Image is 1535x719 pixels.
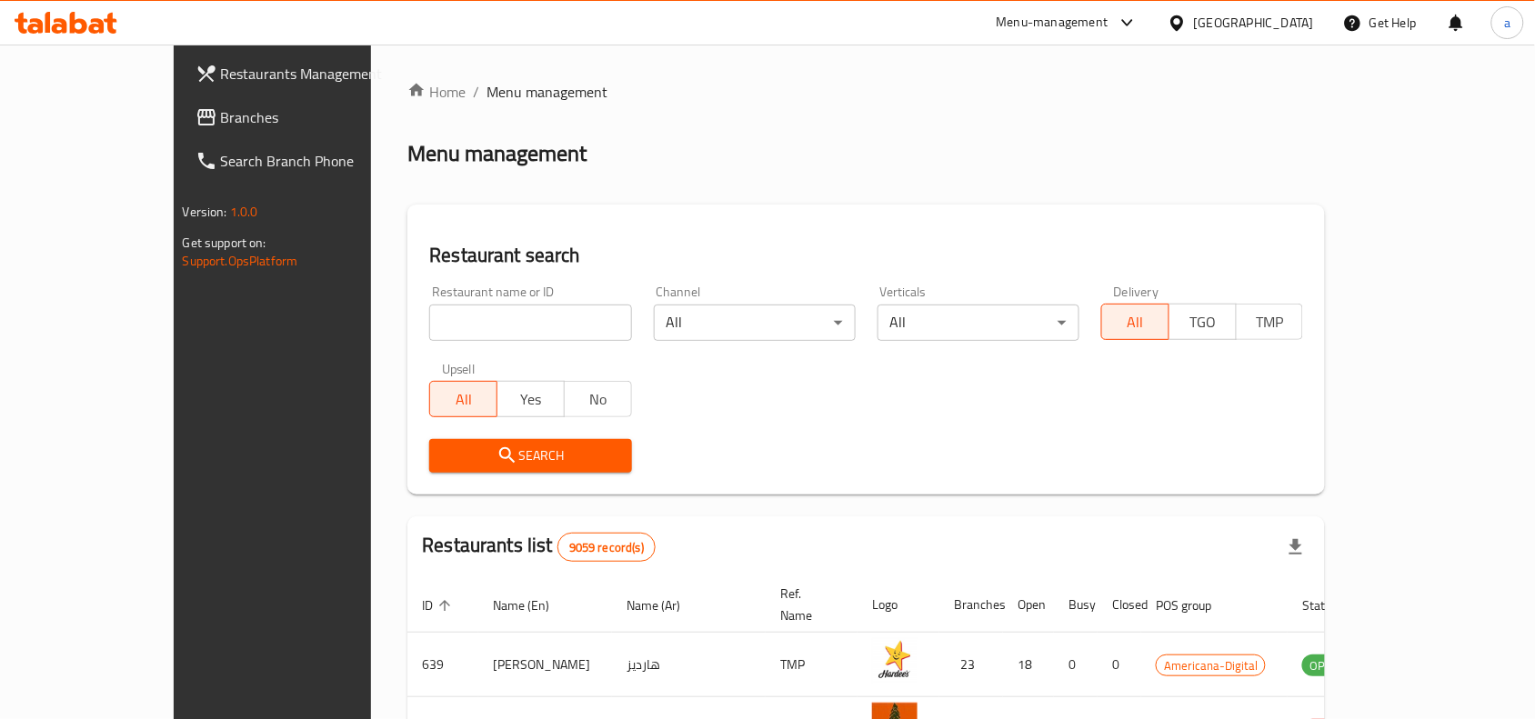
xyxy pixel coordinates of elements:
span: Name (Ar) [627,594,704,616]
th: Branches [939,577,1003,633]
a: Search Branch Phone [181,139,430,183]
nav: breadcrumb [407,81,1325,103]
td: [PERSON_NAME] [478,633,612,697]
span: All [437,386,490,413]
td: TMP [766,633,858,697]
span: Ref. Name [780,583,836,626]
h2: Restaurants list [422,532,656,562]
div: Total records count [557,533,656,562]
span: 1.0.0 [230,200,258,224]
h2: Menu management [407,139,587,168]
button: All [429,381,497,417]
div: All [654,305,856,341]
h2: Restaurant search [429,242,1303,269]
button: All [1101,304,1169,340]
td: 0 [1098,633,1141,697]
span: Menu management [487,81,607,103]
button: Search [429,439,631,473]
span: Branches [221,106,416,128]
button: Yes [497,381,565,417]
div: [GEOGRAPHIC_DATA] [1194,13,1314,33]
span: Yes [505,386,557,413]
span: Search [444,444,617,467]
th: Busy [1054,577,1098,633]
th: Open [1003,577,1054,633]
label: Upsell [442,363,476,375]
a: Support.OpsPlatform [183,249,298,273]
span: Status [1302,594,1361,616]
div: Menu-management [997,12,1109,34]
span: TGO [1177,309,1229,335]
button: TGO [1169,304,1237,340]
th: Closed [1098,577,1141,633]
span: 9059 record(s) [558,539,655,556]
div: All [878,305,1079,341]
span: No [572,386,625,413]
td: هارديز [612,633,766,697]
th: Logo [858,577,939,633]
a: Restaurants Management [181,52,430,95]
span: Americana-Digital [1157,655,1265,676]
span: OPEN [1302,655,1347,676]
td: 23 [939,633,1003,697]
input: Search for restaurant name or ID.. [429,305,631,341]
button: TMP [1236,304,1304,340]
span: Get support on: [183,231,266,255]
li: / [473,81,479,103]
span: POS group [1156,594,1235,616]
a: Branches [181,95,430,139]
span: ID [422,594,456,616]
span: Name (En) [493,594,573,616]
span: Restaurants Management [221,63,416,85]
label: Delivery [1114,285,1159,298]
span: Version: [183,200,227,224]
a: Home [407,81,466,103]
td: 18 [1003,633,1054,697]
div: OPEN [1302,654,1347,676]
div: Export file [1274,525,1318,569]
img: Hardee's [872,638,918,684]
td: 0 [1054,633,1098,697]
td: 639 [407,633,478,697]
span: Search Branch Phone [221,150,416,172]
button: No [564,381,632,417]
span: All [1109,309,1162,335]
span: TMP [1244,309,1297,335]
span: a [1504,13,1510,33]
